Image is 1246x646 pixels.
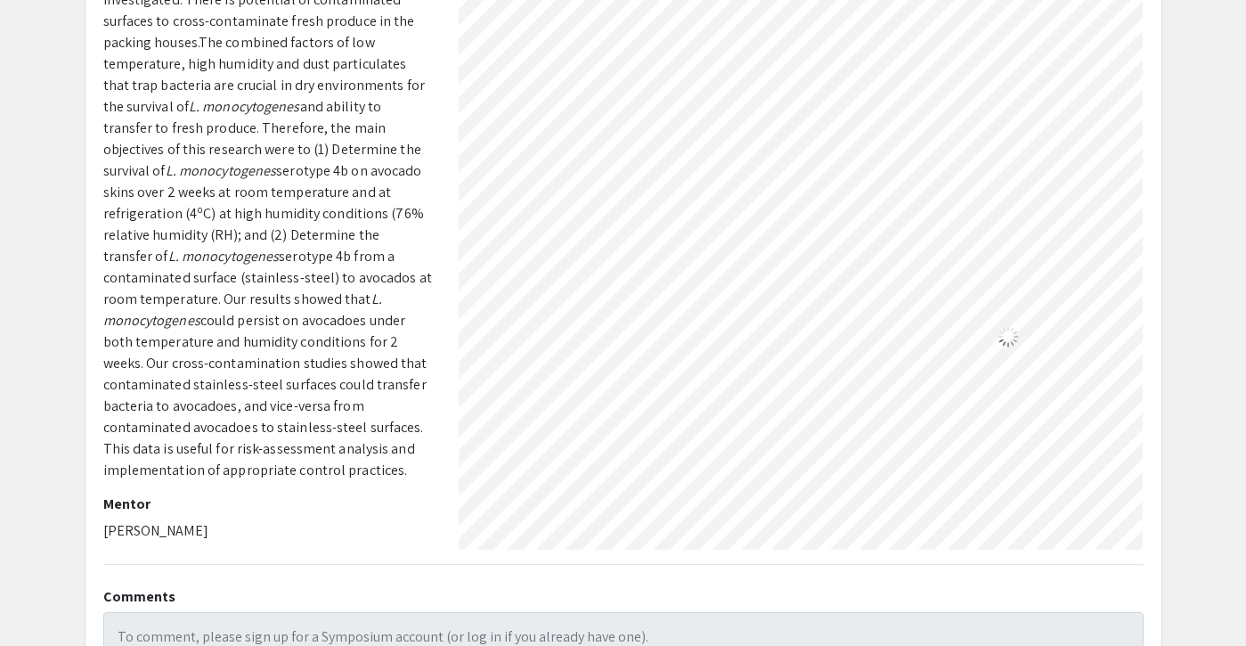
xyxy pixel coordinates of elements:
sup: o [197,202,203,216]
em: L. monocytogenes [189,97,300,116]
em: L. monocytogenes [168,247,280,266]
em: L. monocytogenes [166,161,277,180]
iframe: Chat [13,566,76,633]
h2: Mentor [103,495,432,512]
h2: Comments [103,588,1144,605]
p: [PERSON_NAME] [103,520,432,542]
